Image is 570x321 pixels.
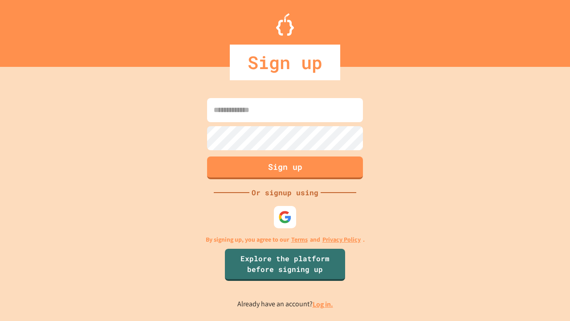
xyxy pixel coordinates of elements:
[291,235,308,244] a: Terms
[496,247,561,284] iframe: chat widget
[276,13,294,36] img: Logo.svg
[237,299,333,310] p: Already have an account?
[322,235,361,244] a: Privacy Policy
[278,210,292,224] img: google-icon.svg
[533,285,561,312] iframe: chat widget
[206,235,365,244] p: By signing up, you agree to our and .
[313,300,333,309] a: Log in.
[207,156,363,179] button: Sign up
[249,187,321,198] div: Or signup using
[230,45,340,80] div: Sign up
[225,249,345,281] a: Explore the platform before signing up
